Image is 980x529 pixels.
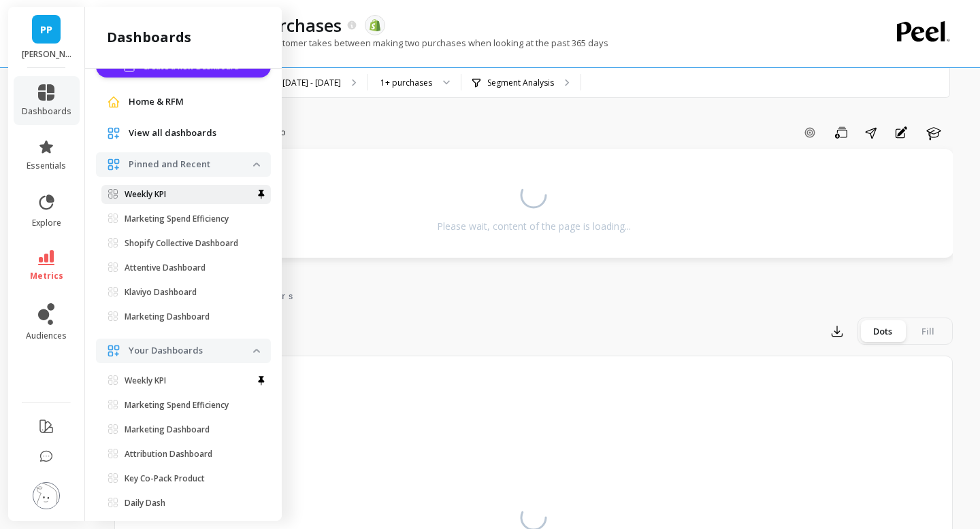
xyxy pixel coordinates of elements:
[125,498,165,509] p: Daily Dash
[129,344,253,358] p: Your Dashboards
[107,158,120,171] img: navigation item icon
[114,278,953,309] nav: Tabs
[487,78,554,88] p: Segment Analysis
[253,349,260,353] img: down caret icon
[125,424,210,435] p: Marketing Dashboard
[129,126,260,140] a: View all dashboards
[22,106,71,117] span: dashboards
[129,126,216,140] span: View all dashboards
[125,311,210,322] p: Marketing Dashboard
[107,126,120,140] img: navigation item icon
[369,19,381,31] img: api.shopify.svg
[27,160,66,171] span: essentials
[40,22,52,37] span: PP
[125,375,166,386] p: Weekly KPI
[129,158,253,171] p: Pinned and Recent
[125,262,206,273] p: Attentive Dashboard
[125,238,238,249] p: Shopify Collective Dashboard
[253,163,260,167] img: down caret icon
[30,271,63,281] span: metrics
[125,189,166,200] p: Weekly KPI
[125,400,229,411] p: Marketing Spend Efficiency
[860,320,905,342] div: Dots
[125,287,197,298] p: Klaviyo Dashboard
[125,449,212,460] p: Attribution Dashboard
[26,330,67,341] span: audiences
[437,220,631,233] div: Please wait, content of the page is loading...
[33,482,60,509] img: profile picture
[32,218,61,228] span: explore
[107,344,120,358] img: navigation item icon
[107,28,191,47] h2: dashboards
[107,95,120,109] img: navigation item icon
[905,320,950,342] div: Fill
[129,95,184,109] span: Home & RFM
[380,76,432,89] div: 1+ purchases
[114,37,608,49] p: The average number of days a customer takes between making two purchases when looking at the past...
[125,473,205,484] p: Key Co-Pack Product
[22,49,71,60] p: Porter Road - porterroad.myshopify.com
[125,214,229,224] p: Marketing Spend Efficiency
